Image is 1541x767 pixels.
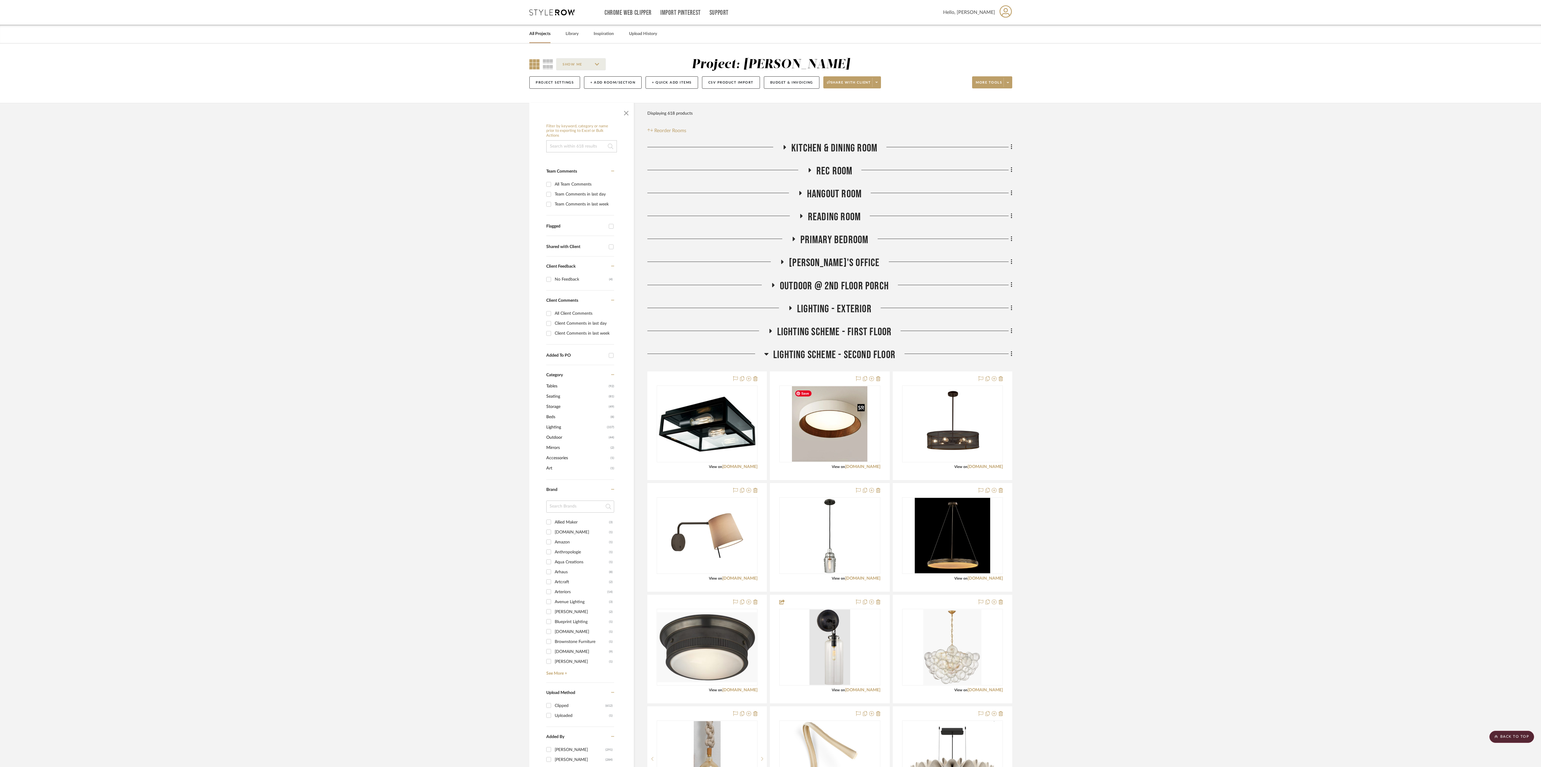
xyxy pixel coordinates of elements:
[954,688,968,692] span: View on
[605,745,613,755] div: (291)
[797,303,872,316] span: LIGHTING - EXTERIOR
[832,465,845,469] span: View on
[555,711,609,721] div: Uploaded
[546,140,617,152] input: Search within 618 results
[609,537,613,547] div: (1)
[555,275,609,284] div: No Feedback
[954,577,968,580] span: View on
[609,381,614,391] span: (92)
[546,488,557,492] span: Brand
[764,76,819,89] button: Budget & Invoicing
[546,691,575,695] span: Upload Method
[646,76,698,89] button: + Quick Add Items
[545,667,614,676] a: See More +
[609,547,613,557] div: (1)
[555,199,613,209] div: Team Comments in last week
[546,453,609,463] span: Accessories
[611,463,614,473] span: (1)
[902,609,1003,685] div: 0
[902,386,1003,462] div: 0
[669,498,745,573] img: Lightology Mitsu Swing Arm Sconce by Astro Lighting 7Wx9Hx16D
[555,745,605,755] div: [PERSON_NAME]
[605,10,652,15] a: Chrome Web Clipper
[777,326,892,339] span: LIGHTING SCHEME - FIRST FLOOR
[546,169,577,173] span: Team Comments
[546,412,609,422] span: Beds
[609,597,613,607] div: (3)
[968,576,1003,581] a: [DOMAIN_NAME]
[609,517,613,527] div: (3)
[555,527,609,537] div: [DOMAIN_NAME]
[609,617,613,627] div: (1)
[555,701,605,711] div: Clipped
[605,755,613,765] div: (284)
[566,30,579,38] a: Library
[546,124,617,138] h6: Filter by keyword, category or name prior to exporting to Excel or Bulk Actions
[555,309,613,318] div: All Client Comments
[555,567,609,577] div: Arhaus
[609,657,613,667] div: (1)
[816,165,853,178] span: Rec Room
[792,386,867,462] img: Residence Supply RIbata Ceiling Light 21.6Dx3.9H
[845,688,880,692] a: [DOMAIN_NAME]
[546,381,607,391] span: Tables
[943,9,995,16] span: Hello, [PERSON_NAME]
[555,557,609,567] div: Aqua Creations
[692,58,850,71] div: Project: [PERSON_NAME]
[555,617,609,627] div: Blueprint Lighting
[529,76,580,89] button: Project Settings
[709,688,722,692] span: View on
[809,609,850,685] img: VISUAL COMFORT KATIE SMALL CYLINDER SCONCE 5"W X 7.5"D X 16.25"H #TOB 2225BZ/G3-CG
[546,432,607,443] span: Outdoor
[795,390,812,396] span: Save
[609,527,613,537] div: (1)
[657,498,757,574] div: 0
[845,576,880,581] a: [DOMAIN_NAME]
[657,396,757,452] img: NORWELL CAPTURE OUTDOOR SEMI FLUSHMOUNT 12"W X 12"D X 4.5"H
[773,348,895,361] span: LIGHTING SCHEME - SECOND FLOOR
[647,127,686,134] button: Reorder Rooms
[546,402,607,412] span: Storage
[609,711,613,721] div: (1)
[609,433,614,442] span: (44)
[555,607,609,617] div: [PERSON_NAME]
[546,373,563,378] span: Category
[546,391,607,402] span: Seating
[629,30,657,38] a: Upload History
[555,637,609,647] div: Brownstone Furniture
[555,627,609,637] div: [DOMAIN_NAME]
[976,80,1002,89] span: More tools
[780,280,889,293] span: OUTDOOR @ 2ND FLOOR PORCH
[709,465,722,469] span: View on
[546,501,614,513] input: Search Brands
[823,76,881,88] button: Share with client
[657,386,757,462] div: 0
[555,647,609,657] div: [DOMAIN_NAME]
[529,30,550,38] a: All Projects
[821,498,839,573] img: TROY CITIZEN MINI PENDANT 4.75"DIA X 9.75"H, 13.5"MINOAH, 124"MAXOAH
[972,76,1012,88] button: More tools
[555,577,609,587] div: Artcraft
[827,80,871,89] span: Share with client
[555,319,613,328] div: Client Comments in last day
[923,609,981,685] img: VISUAL COMFORT TALIA LARGE CHANDELIER 33"DIA X 24"H PLUS 72" CHAIN
[620,106,632,118] button: Close
[722,465,758,469] a: [DOMAIN_NAME]
[555,755,605,765] div: [PERSON_NAME]
[709,577,722,580] span: View on
[546,244,606,250] div: Shared with Client
[722,576,758,581] a: [DOMAIN_NAME]
[584,76,642,89] button: + Add Room/Section
[791,142,877,155] span: Kitchen & Dining Room
[555,597,609,607] div: Avenue Lighting
[789,256,879,269] span: [PERSON_NAME]'s Office
[555,587,607,597] div: Arteriors
[555,180,613,189] div: All Team Comments
[710,10,729,15] a: Support
[546,735,564,739] span: Added By
[722,688,758,692] a: [DOMAIN_NAME]
[607,587,613,597] div: (14)
[1489,731,1534,743] scroll-to-top-button: BACK TO TOP
[780,609,880,685] div: 0
[546,443,609,453] span: Mirrors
